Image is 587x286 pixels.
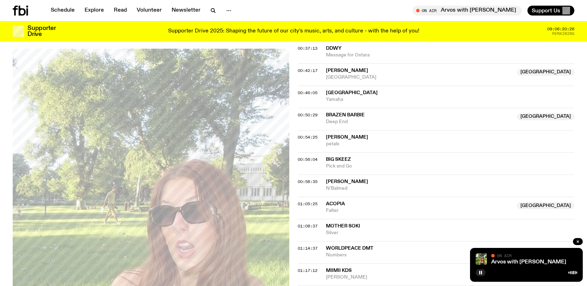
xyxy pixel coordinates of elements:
[491,259,566,265] a: Arvos with [PERSON_NAME]
[517,113,574,120] span: [GEOGRAPHIC_DATA]
[326,224,360,229] span: Mother Soki
[532,7,560,14] span: Support Us
[47,6,79,16] a: Schedule
[298,68,317,73] span: 00:42:17
[552,32,574,36] span: Remaining
[326,68,368,73] span: [PERSON_NAME]
[326,163,574,170] span: Pick and Go
[326,74,513,81] span: [GEOGRAPHIC_DATA]
[326,46,341,51] span: ddwy
[298,45,317,51] span: 00:37:13
[168,28,419,35] p: Supporter Drive 2025: Shaping the future of our city’s music, arts, and culture - with the help o...
[326,207,513,214] span: Falter
[547,27,574,31] span: 09:06:20:26
[326,252,574,258] span: Numbers
[326,185,574,192] span: N’Balmed
[326,96,574,103] span: Yamaha
[527,6,574,16] button: Support Us
[326,135,368,140] span: [PERSON_NAME]
[326,179,368,184] span: [PERSON_NAME]
[326,112,365,117] span: Brazen Barbie
[326,157,351,162] span: Big Skeez
[326,141,574,147] span: petals
[110,6,131,16] a: Read
[298,112,317,118] span: 00:50:29
[497,253,512,258] span: On Air
[298,179,317,184] span: 00:58:35
[326,274,574,281] span: [PERSON_NAME]
[326,268,352,273] span: Miimii KDS
[517,202,574,209] span: [GEOGRAPHIC_DATA]
[326,52,574,59] span: Message for Ostara
[298,245,317,251] span: 01:14:37
[298,268,317,273] span: 01:17:12
[80,6,108,16] a: Explore
[167,6,205,16] a: Newsletter
[413,6,522,16] button: On AirArvos with [PERSON_NAME]
[298,157,317,162] span: 00:56:04
[132,6,166,16] a: Volunteer
[326,230,574,236] span: Silver
[298,223,317,229] span: 01:08:37
[298,201,317,207] span: 01:05:25
[476,254,487,265] img: Lizzie Bowles is sitting in a bright green field of grass, with dark sunglasses and a black top. ...
[517,69,574,76] span: [GEOGRAPHIC_DATA]
[298,134,317,140] span: 00:54:25
[326,246,373,251] span: Worldpeace DMT
[326,118,513,125] span: Deep End
[27,25,56,37] h3: Supporter Drive
[326,90,378,95] span: [GEOGRAPHIC_DATA]
[326,201,345,206] span: Acopia
[298,90,317,96] span: 00:46:05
